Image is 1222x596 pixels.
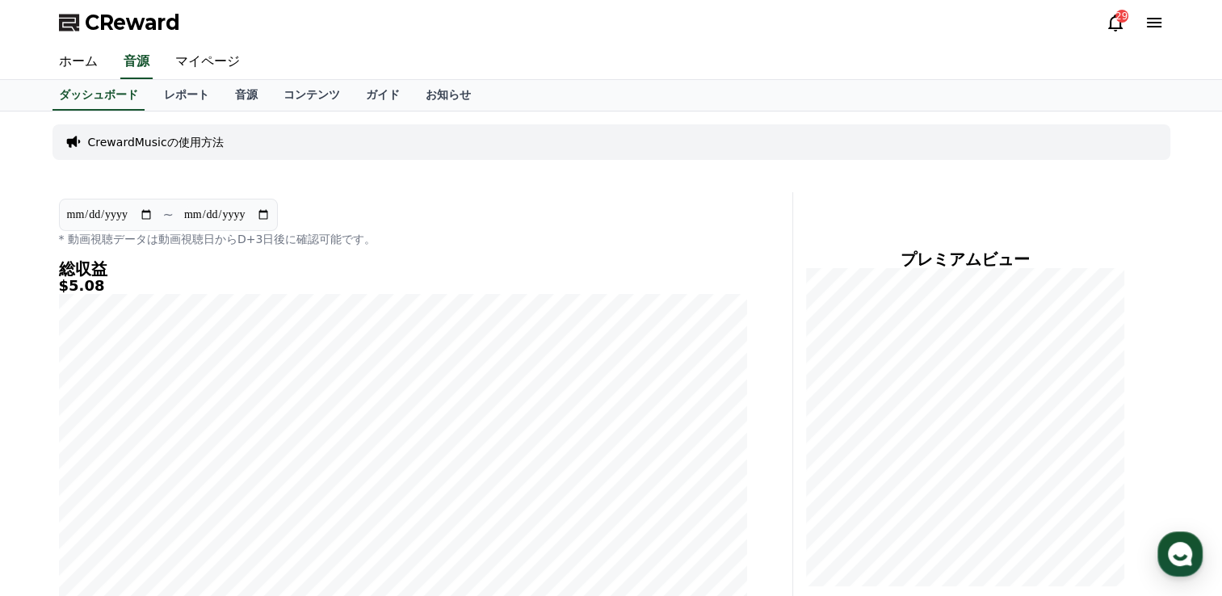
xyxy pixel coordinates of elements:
span: チャット [138,487,177,500]
h5: $5.08 [59,278,747,294]
a: ホーム [5,462,107,502]
a: ホーム [46,45,111,79]
a: CReward [59,10,180,36]
h4: 総収益 [59,260,747,278]
a: レポート [151,80,222,111]
div: 29 [1115,10,1128,23]
a: CrewardMusicの使用方法 [88,134,224,150]
a: 音源 [222,80,271,111]
a: お知らせ [413,80,484,111]
p: * 動画視聴データは動画視聴日からD+3日後に確認可能です。 [59,231,747,247]
a: コンテンツ [271,80,353,111]
h4: プレミアムビュー [806,250,1125,268]
a: マイページ [162,45,253,79]
a: 音源 [120,45,153,79]
a: 29 [1106,13,1125,32]
span: CReward [85,10,180,36]
a: 設定 [208,462,310,502]
a: ダッシュボード [52,80,145,111]
a: ガイド [353,80,413,111]
span: 設定 [250,486,269,499]
a: チャット [107,462,208,502]
span: ホーム [41,486,70,499]
p: ~ [163,205,174,225]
